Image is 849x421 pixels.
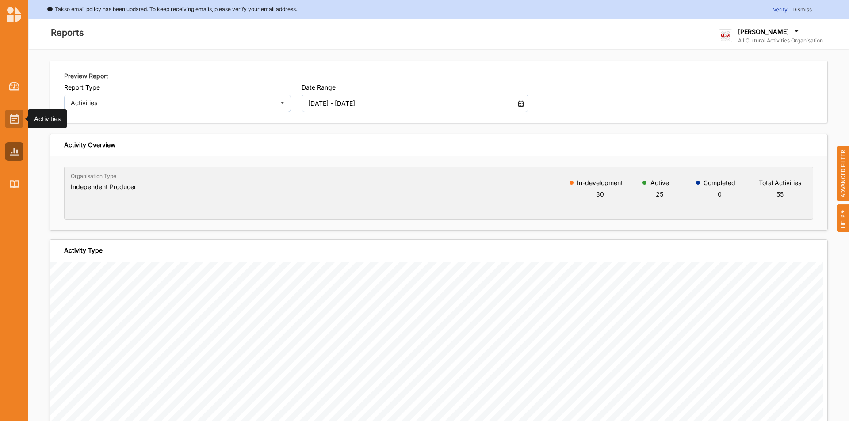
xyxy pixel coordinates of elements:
h6: Independent Producer [71,183,136,191]
span: Dismiss [792,6,812,13]
img: Library [10,180,19,188]
label: [PERSON_NAME] [738,28,789,36]
div: 0 [704,190,735,199]
label: Report Type [64,83,291,91]
img: logo [7,6,21,22]
a: Reports [5,142,23,161]
a: Library [5,175,23,193]
a: Dashboard [5,77,23,95]
div: 30 [577,190,623,199]
div: Activities [34,114,61,123]
input: DD MM YYYY - DD MM YYYY [303,95,509,112]
label: Reports [51,26,84,40]
img: Reports [10,148,19,155]
label: Active [650,179,669,186]
label: Organisation Type [71,173,116,180]
div: Takso email policy has been updated. To keep receiving emails, please verify your email address. [47,5,297,14]
div: Activities [71,100,273,106]
label: In-development [577,179,623,186]
label: Date Range [302,83,528,91]
div: 25 [650,190,669,199]
label: Completed [704,179,735,186]
div: 55 [759,190,801,199]
a: Activities [5,110,23,128]
img: Activities [10,114,19,124]
label: Total Activities [759,179,801,186]
div: Activity Overview [64,141,115,149]
label: Preview Report [64,72,108,80]
img: Dashboard [9,82,20,91]
label: All Cultural Activities Organisation [738,37,823,44]
div: Activity Type [64,247,103,254]
img: logo [719,29,732,43]
span: Verify [773,6,788,13]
